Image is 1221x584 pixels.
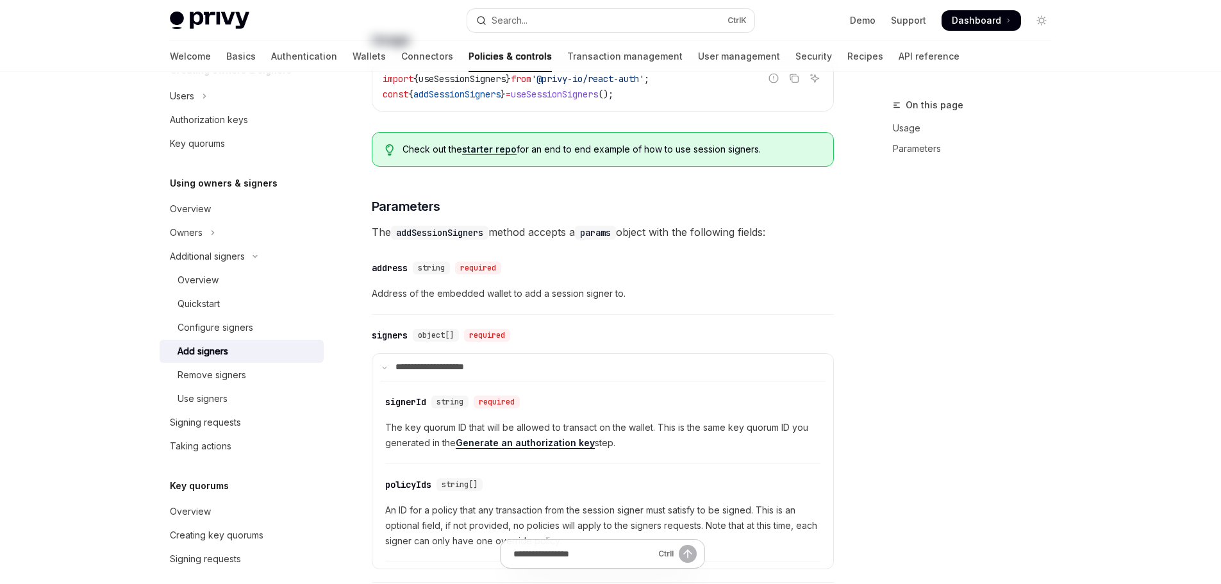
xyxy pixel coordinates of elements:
a: Authorization keys [160,108,324,131]
span: Ctrl K [727,15,747,26]
a: Add signers [160,340,324,363]
div: policyIds [385,478,431,491]
div: Additional signers [170,249,245,264]
a: Generate an authorization key [456,437,595,449]
a: Usage [893,118,1062,138]
a: Key quorums [160,132,324,155]
a: Authentication [271,41,337,72]
div: required [455,262,501,274]
button: Report incorrect code [765,70,782,87]
div: Configure signers [178,320,253,335]
div: address [372,262,408,274]
a: Parameters [893,138,1062,159]
a: Wallets [353,41,386,72]
span: '@privy-io/react-auth' [531,73,644,85]
span: An ID for a policy that any transaction from the session signer must satisfy to be signed. This i... [385,503,820,549]
a: Overview [160,500,324,523]
span: const [383,88,408,100]
span: { [408,88,413,100]
a: Basics [226,41,256,72]
button: Toggle dark mode [1031,10,1052,31]
a: Policies & controls [469,41,552,72]
a: Quickstart [160,292,324,315]
div: Users [170,88,194,104]
span: useSessionSigners [419,73,506,85]
span: = [506,88,511,100]
div: Owners [170,225,203,240]
a: Signing requests [160,411,324,434]
a: Welcome [170,41,211,72]
span: string[] [442,480,478,490]
a: Signing requests [160,547,324,571]
span: The method accepts a object with the following fields: [372,223,834,241]
div: Quickstart [178,296,220,312]
button: Toggle Owners section [160,221,324,244]
span: The key quorum ID that will be allowed to transact on the wallet. This is the same key quorum ID ... [385,420,820,451]
a: API reference [899,41,959,72]
a: Security [795,41,832,72]
span: string [436,397,463,407]
h5: Key quorums [170,478,229,494]
span: import [383,73,413,85]
span: object[] [418,330,454,340]
span: string [418,263,445,273]
div: signers [372,329,408,342]
span: Parameters [372,197,440,215]
div: Add signers [178,344,228,359]
span: } [506,73,511,85]
button: Open search [467,9,754,32]
a: Configure signers [160,316,324,339]
a: Recipes [847,41,883,72]
div: Creating key quorums [170,528,263,543]
span: (); [598,88,613,100]
span: addSessionSigners [413,88,501,100]
div: required [474,396,520,408]
a: starter repo [462,144,517,155]
svg: Tip [385,144,394,156]
span: from [511,73,531,85]
button: Ask AI [806,70,823,87]
span: Address of the embedded wallet to add a session signer to. [372,286,834,301]
div: Overview [170,201,211,217]
div: Signing requests [170,415,241,430]
a: Creating key quorums [160,524,324,547]
span: useSessionSigners [511,88,598,100]
span: ; [644,73,649,85]
div: Signing requests [170,551,241,567]
input: Ask a question... [513,540,653,568]
img: light logo [170,12,249,29]
code: params [575,226,616,240]
span: } [501,88,506,100]
a: Transaction management [567,41,683,72]
h5: Using owners & signers [170,176,278,191]
a: Use signers [160,387,324,410]
div: Taking actions [170,438,231,454]
a: Remove signers [160,363,324,387]
a: Demo [850,14,876,27]
button: Toggle Additional signers section [160,245,324,268]
a: Connectors [401,41,453,72]
button: Send message [679,545,697,563]
div: Key quorums [170,136,225,151]
button: Toggle Users section [160,85,324,108]
span: Dashboard [952,14,1001,27]
a: Taking actions [160,435,324,458]
code: addSessionSigners [391,226,488,240]
a: User management [698,41,780,72]
button: Copy the contents from the code block [786,70,802,87]
span: { [413,73,419,85]
a: Overview [160,197,324,221]
div: Remove signers [178,367,246,383]
div: signerId [385,396,426,408]
div: required [464,329,510,342]
a: Overview [160,269,324,292]
div: Use signers [178,391,228,406]
div: Overview [170,504,211,519]
div: Authorization keys [170,112,248,128]
span: Check out the for an end to end example of how to use session signers. [403,143,820,156]
div: Search... [492,13,527,28]
a: Support [891,14,926,27]
div: Overview [178,272,219,288]
span: On this page [906,97,963,113]
a: Dashboard [942,10,1021,31]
